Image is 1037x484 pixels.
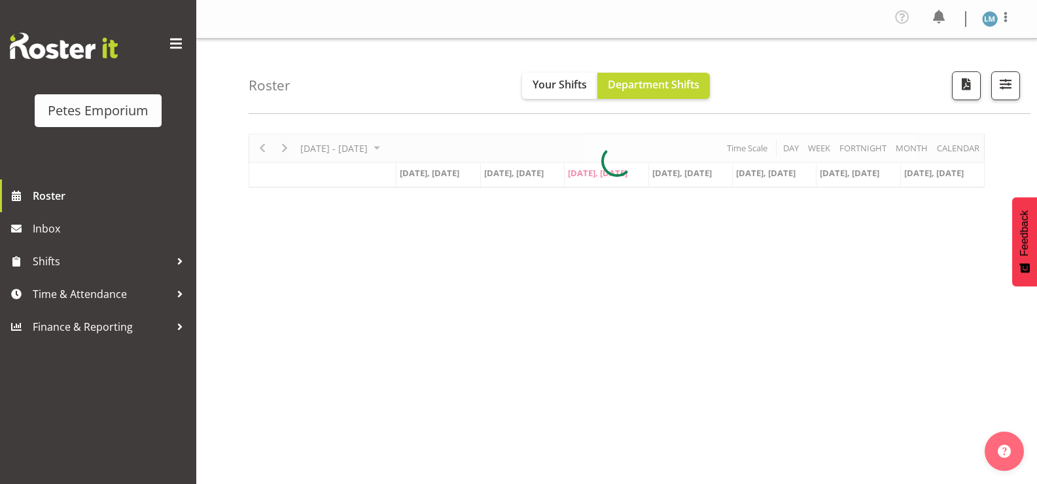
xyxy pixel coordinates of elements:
span: Time & Attendance [33,284,170,304]
div: Petes Emporium [48,101,149,121]
img: Rosterit website logo [10,33,118,59]
span: Feedback [1019,210,1030,256]
h4: Roster [249,78,290,93]
button: Your Shifts [522,73,597,99]
button: Filter Shifts [991,71,1020,100]
img: help-xxl-2.png [998,445,1011,458]
button: Download a PDF of the roster according to the set date range. [952,71,981,100]
button: Feedback - Show survey [1012,197,1037,286]
span: Department Shifts [608,77,699,92]
span: Inbox [33,219,190,238]
span: Shifts [33,251,170,271]
span: Roster [33,186,190,206]
span: Your Shifts [533,77,587,92]
img: lianne-morete5410.jpg [982,11,998,27]
button: Department Shifts [597,73,710,99]
span: Finance & Reporting [33,317,170,337]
